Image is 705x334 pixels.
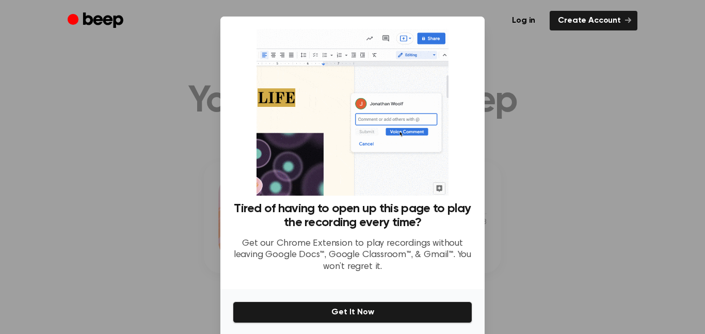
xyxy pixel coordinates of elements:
button: Get It Now [233,301,472,323]
img: Beep extension in action [257,29,448,196]
h3: Tired of having to open up this page to play the recording every time? [233,202,472,230]
a: Beep [68,11,126,31]
a: Log in [504,11,543,30]
p: Get our Chrome Extension to play recordings without leaving Google Docs™, Google Classroom™, & Gm... [233,238,472,273]
a: Create Account [550,11,637,30]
